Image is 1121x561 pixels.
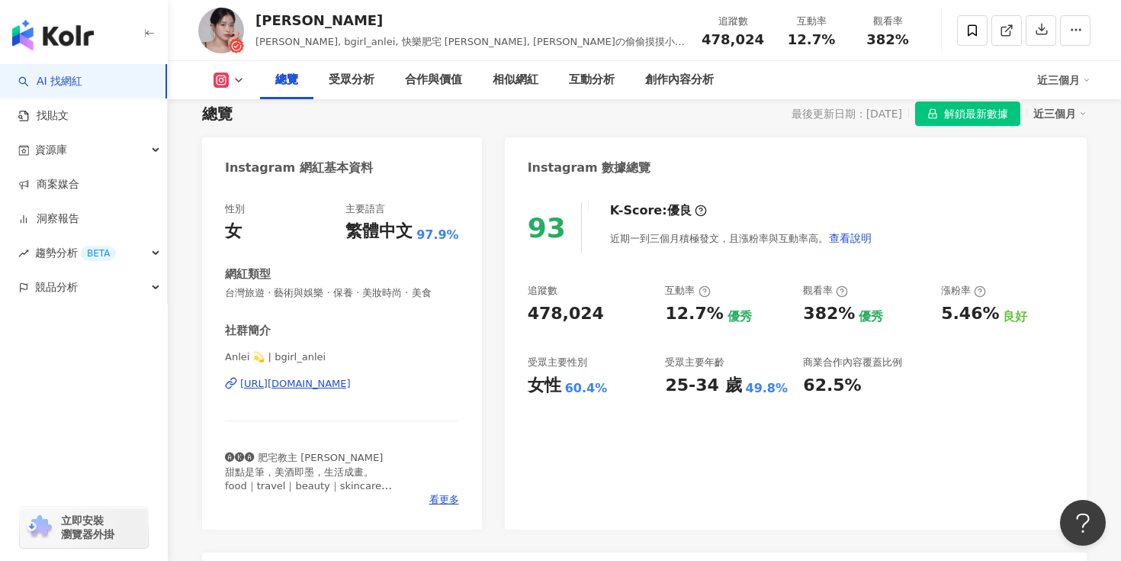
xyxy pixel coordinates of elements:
div: 受眾主要年齡 [665,356,724,369]
span: 🅐🅚🅐 肥宅教主 [PERSON_NAME] 甜點是筆，美酒即墨，生活成畫。 food｜travel｜beauty｜skincare ⠀ 。rough @pieces_anlei 。hamste... [225,452,392,546]
span: 趨勢分析 [35,236,116,270]
span: 競品分析 [35,270,78,305]
a: [URL][DOMAIN_NAME] [225,377,459,391]
span: 台灣旅遊 · 藝術與娛樂 · 保養 · 美妝時尚 · 美食 [225,286,459,300]
div: 主要語言 [345,202,385,216]
div: 女性 [528,374,561,398]
span: 97.9% [416,227,459,243]
iframe: Help Scout Beacon - Open [1060,500,1106,546]
a: 找貼文 [18,108,69,124]
div: 追蹤數 [528,284,557,298]
div: 總覽 [275,71,298,89]
a: chrome extension立即安裝 瀏覽器外掛 [20,507,148,548]
div: [URL][DOMAIN_NAME] [240,377,351,391]
div: 93 [528,212,566,243]
div: 追蹤數 [702,14,764,29]
div: 女 [225,220,242,243]
span: 查看說明 [829,232,872,244]
div: 漲粉率 [941,284,986,298]
a: searchAI 找網紅 [18,74,82,89]
div: 合作與價值 [405,71,462,89]
div: 觀看率 [859,14,917,29]
div: 478,024 [528,302,604,326]
div: 受眾分析 [329,71,374,89]
div: 社群簡介 [225,323,271,339]
div: 優秀 [859,308,883,325]
div: 49.8% [746,380,789,397]
div: 60.4% [565,380,608,397]
span: 資源庫 [35,133,67,167]
img: KOL Avatar [198,8,244,53]
div: 受眾主要性別 [528,356,587,369]
div: 性別 [225,202,245,216]
span: rise [18,248,29,259]
a: 商案媒合 [18,177,79,192]
div: Instagram 數據總覽 [528,160,651,176]
div: BETA [81,246,116,261]
div: 創作內容分析 [645,71,714,89]
div: 最後更新日期：[DATE] [792,108,902,120]
div: 繁體中文 [345,220,413,243]
div: 5.46% [941,302,999,326]
div: 優秀 [728,308,752,325]
span: 看更多 [429,493,459,507]
span: lock [927,108,938,119]
div: 觀看率 [803,284,848,298]
span: 解鎖最新數據 [944,102,1008,127]
button: 解鎖最新數據 [915,102,1020,126]
div: Instagram 網紅基本資料 [225,160,373,176]
div: 互動率 [782,14,840,29]
span: Anlei 💫 | bgirl_anlei [225,350,459,364]
span: [PERSON_NAME], bgirl_anlei, 快樂肥宅 [PERSON_NAME], [PERSON_NAME]の偷偷摸摸小房間 [255,36,685,63]
div: 總覽 [202,103,233,124]
div: 商業合作內容覆蓋比例 [803,356,902,369]
span: 478,024 [702,31,764,47]
div: 12.7% [665,302,723,326]
div: [PERSON_NAME] [255,11,685,30]
div: 互動分析 [569,71,615,89]
span: 12.7% [788,32,835,47]
div: 近三個月 [1037,68,1090,92]
div: 良好 [1003,308,1027,325]
div: 近三個月 [1033,104,1087,124]
div: 互動率 [665,284,710,298]
span: 立即安裝 瀏覽器外掛 [61,514,114,541]
div: 網紅類型 [225,266,271,282]
img: chrome extension [24,515,54,540]
img: logo [12,20,94,50]
div: 近期一到三個月積極發文，且漲粉率與互動率高。 [610,223,872,253]
div: 62.5% [803,374,861,398]
div: K-Score : [610,202,707,219]
span: 382% [866,32,909,47]
div: 382% [803,302,855,326]
button: 查看說明 [828,223,872,253]
div: 優良 [667,202,692,219]
a: 洞察報告 [18,211,79,227]
div: 相似網紅 [493,71,538,89]
div: 25-34 歲 [665,374,741,398]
